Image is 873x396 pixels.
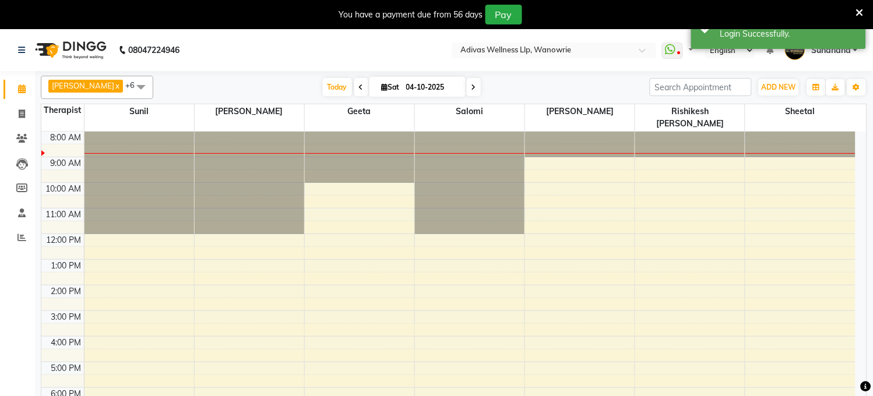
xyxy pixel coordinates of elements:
div: You have a payment due from 56 days [339,9,483,21]
span: Geeta [305,104,414,119]
input: Search Appointment [650,78,752,96]
span: [PERSON_NAME] [195,104,304,119]
b: 08047224946 [128,34,179,66]
span: Sat [379,83,403,91]
div: 8:00 AM [48,132,84,144]
div: 9:00 AM [48,157,84,169]
div: 5:00 PM [49,362,84,374]
div: 3:00 PM [49,311,84,323]
input: 2025-10-04 [403,79,461,96]
div: 4:00 PM [49,337,84,349]
span: Rishikesh [PERSON_NAME] [635,104,745,131]
span: Today [323,78,352,96]
div: Login Successfully. [720,28,857,40]
span: ADD NEW [762,83,796,91]
img: logo [30,34,110,66]
button: Pay [485,5,522,24]
div: 12:00 PM [44,234,84,246]
div: 10:00 AM [44,183,84,195]
span: Sunil [85,104,194,119]
div: 11:00 AM [44,208,84,221]
span: [PERSON_NAME] [525,104,635,119]
a: x [114,81,119,90]
span: Suhanand [811,44,851,56]
img: Suhanand [785,40,805,60]
span: Salomi [415,104,524,119]
button: ADD NEW [759,79,799,96]
span: +6 [125,80,143,90]
div: 2:00 PM [49,285,84,298]
div: 1:00 PM [49,260,84,272]
span: Sheetal [745,104,856,119]
span: [PERSON_NAME] [52,81,114,90]
div: Therapist [41,104,84,116]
